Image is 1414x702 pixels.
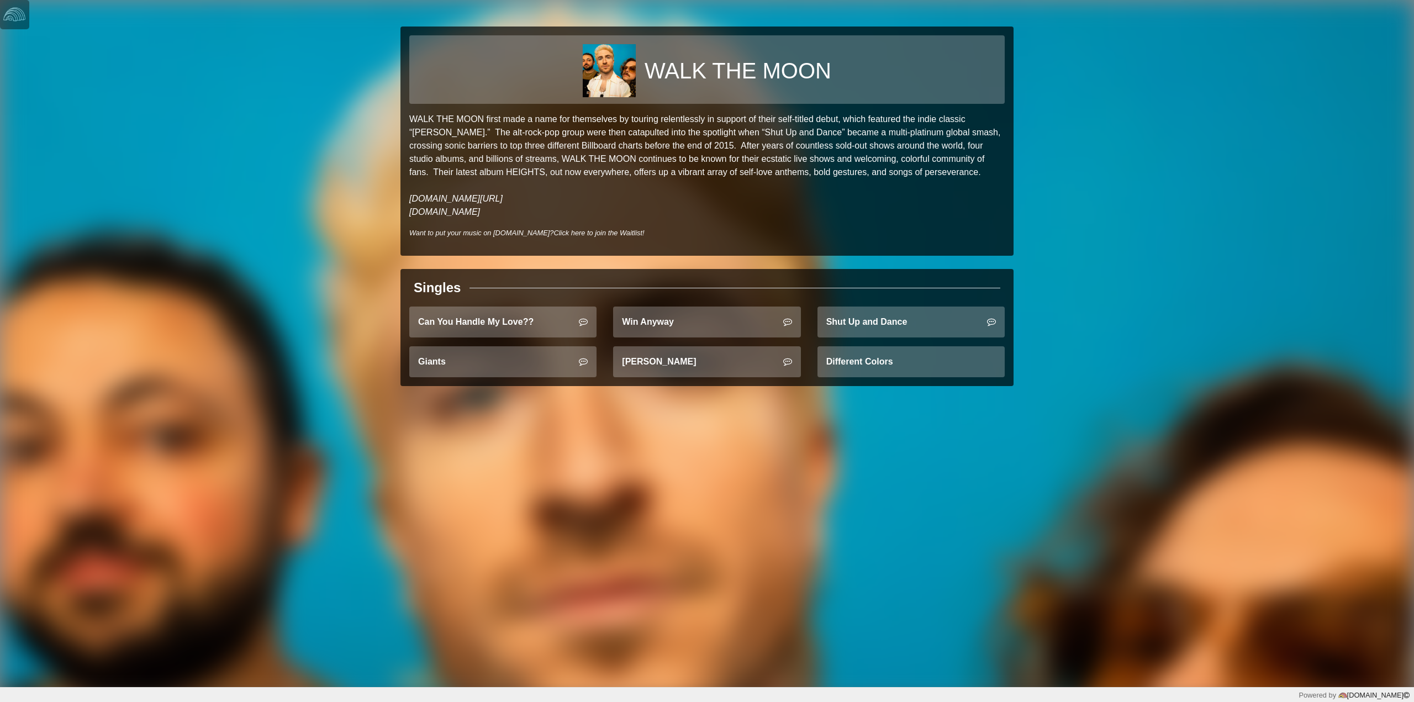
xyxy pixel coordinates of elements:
[817,346,1005,377] a: Different Colors
[553,229,644,237] a: Click here to join the Waitlist!
[409,194,503,203] a: [DOMAIN_NAME][URL]
[613,307,800,337] a: Win Anyway
[409,307,597,337] a: Can You Handle My Love??
[3,3,25,25] img: logo-white-4c48a5e4bebecaebe01ca5a9d34031cfd3d4ef9ae749242e8c4bf12ef99f53e8.png
[645,57,831,84] h1: WALK THE MOON
[1336,691,1410,699] a: [DOMAIN_NAME]
[409,207,480,217] a: [DOMAIN_NAME]
[613,346,800,377] a: [PERSON_NAME]
[1299,690,1410,700] div: Powered by
[409,113,1005,219] p: WALK THE MOON first made a name for themselves by touring relentlessly in support of their self-t...
[409,346,597,377] a: Giants
[583,44,636,97] img: 338b1fbd381984b11e422ecb6bdac12289548b1f83705eb59faa29187b674643.jpg
[817,307,1005,337] a: Shut Up and Dance
[1338,691,1347,700] img: logo-color-e1b8fa5219d03fcd66317c3d3cfaab08a3c62fe3c3b9b34d55d8365b78b1766b.png
[409,229,645,237] i: Want to put your music on [DOMAIN_NAME]?
[414,278,461,298] div: Singles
